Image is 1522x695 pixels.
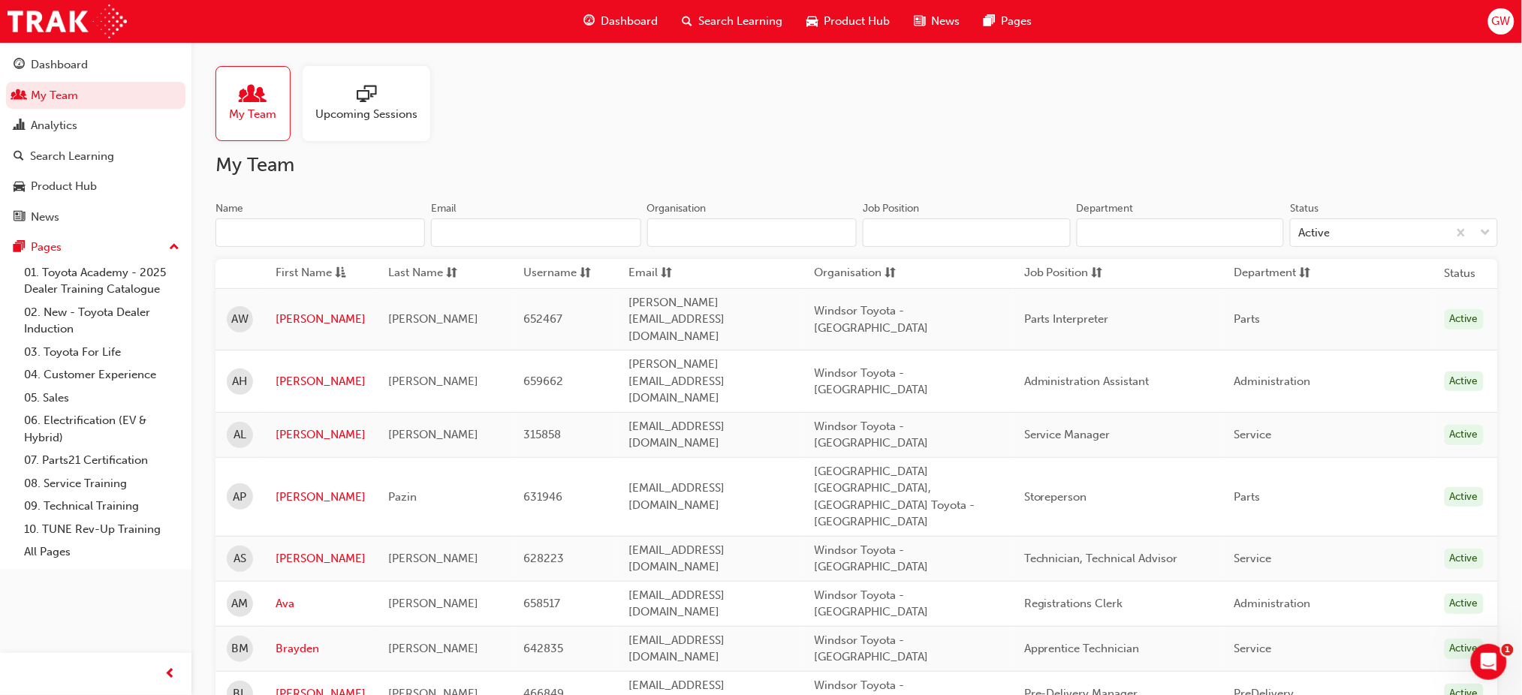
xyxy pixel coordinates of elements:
a: 08. Service Training [18,472,185,495]
span: news-icon [14,211,25,224]
span: Windsor Toyota - [GEOGRAPHIC_DATA] [814,420,928,450]
span: pages-icon [14,241,25,254]
a: [PERSON_NAME] [276,550,366,567]
div: Dashboard [31,56,88,74]
div: Organisation [647,201,707,216]
span: GW [1492,13,1511,30]
div: Active [1445,309,1484,329]
span: Last Name [388,264,443,283]
a: [PERSON_NAME] [276,373,366,390]
span: [PERSON_NAME] [388,642,478,655]
a: 01. Toyota Academy - 2025 Dealer Training Catalogue [18,261,185,301]
div: Search Learning [30,148,114,165]
span: 652467 [523,312,562,326]
a: My Team [6,82,185,110]
div: Active [1445,425,1484,445]
span: Parts [1234,490,1261,504]
span: AH [233,373,248,390]
span: AS [234,550,246,567]
span: asc-icon [335,264,346,283]
a: News [6,203,185,231]
span: Windsor Toyota - [GEOGRAPHIC_DATA] [814,366,928,397]
button: First Nameasc-icon [276,264,358,283]
div: Active [1445,487,1484,507]
span: Technician, Technical Advisor [1024,552,1178,565]
a: Ava [276,595,366,612]
a: Brayden [276,640,366,657]
button: Last Namesorting-icon [388,264,471,283]
a: 03. Toyota For Life [18,341,185,364]
span: [PERSON_NAME] [388,597,478,610]
input: Department [1077,218,1285,247]
span: Administration Assistant [1024,375,1150,388]
span: Apprentice Technician [1024,642,1140,655]
iframe: Intercom live chat [1471,644,1507,680]
span: Job Position [1024,264,1089,283]
span: Administration [1234,597,1311,610]
button: Pages [6,233,185,261]
span: Upcoming Sessions [315,106,417,123]
span: [PERSON_NAME] [388,552,478,565]
span: sorting-icon [661,264,672,283]
a: [PERSON_NAME] [276,311,366,328]
span: AL [234,426,246,444]
a: search-iconSearch Learning [670,6,794,37]
span: Service [1234,642,1272,655]
span: sorting-icon [446,264,457,283]
input: Job Position [863,218,1071,247]
span: Parts [1234,312,1261,326]
a: pages-iconPages [972,6,1044,37]
span: people-icon [243,85,263,106]
a: [PERSON_NAME] [276,489,366,506]
span: up-icon [169,238,179,257]
span: Windsor Toyota - [GEOGRAPHIC_DATA] [814,633,928,664]
span: news-icon [914,12,925,31]
span: AP [234,489,247,506]
button: DashboardMy TeamAnalyticsSearch LearningProduct HubNews [6,48,185,233]
button: Organisationsorting-icon [814,264,897,283]
span: Service [1234,428,1272,441]
div: Active [1445,549,1484,569]
span: Storeperson [1024,490,1087,504]
button: Departmentsorting-icon [1234,264,1317,283]
a: 06. Electrification (EV & Hybrid) [18,409,185,449]
a: Analytics [6,112,185,140]
span: Registrations Clerk [1024,597,1123,610]
a: 04. Customer Experience [18,363,185,387]
span: AW [231,311,249,328]
span: Windsor Toyota - [GEOGRAPHIC_DATA] [814,304,928,335]
span: Organisation [814,264,882,283]
span: sorting-icon [885,264,896,283]
input: Organisation [647,218,857,247]
div: Department [1077,201,1134,216]
a: Upcoming Sessions [303,66,442,141]
span: Windsor Toyota - [GEOGRAPHIC_DATA] [814,588,928,619]
span: BM [231,640,249,657]
span: guage-icon [583,12,595,31]
div: Analytics [31,117,77,134]
span: sorting-icon [1092,264,1103,283]
span: Email [628,264,658,283]
div: Active [1445,372,1484,392]
span: car-icon [806,12,818,31]
span: 631946 [523,490,562,504]
span: Parts Interpreter [1024,312,1109,326]
button: Usernamesorting-icon [523,264,606,283]
a: 10. TUNE Rev-Up Training [18,518,185,541]
div: Product Hub [31,178,97,195]
span: [PERSON_NAME] [388,428,478,441]
a: car-iconProduct Hub [794,6,902,37]
span: [PERSON_NAME][EMAIL_ADDRESS][DOMAIN_NAME] [628,357,725,405]
span: [EMAIL_ADDRESS][DOMAIN_NAME] [628,420,725,450]
span: search-icon [14,150,24,164]
a: 07. Parts21 Certification [18,449,185,472]
span: [EMAIL_ADDRESS][DOMAIN_NAME] [628,481,725,512]
span: Department [1234,264,1297,283]
span: pages-icon [984,12,995,31]
a: guage-iconDashboard [571,6,670,37]
div: Job Position [863,201,919,216]
span: [PERSON_NAME] [388,312,478,326]
div: Active [1445,594,1484,614]
a: All Pages [18,540,185,564]
span: [EMAIL_ADDRESS][DOMAIN_NAME] [628,543,725,574]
